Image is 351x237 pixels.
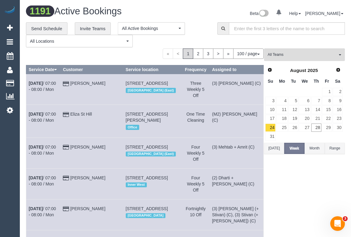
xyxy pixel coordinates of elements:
span: 1 [183,48,193,59]
a: 5 [288,97,299,105]
a: 1 [322,88,332,96]
a: 4 [276,97,288,105]
td: Schedule date [26,199,60,230]
a: 2 [193,48,203,59]
a: Prev [266,66,274,74]
i: Credit Card Payment [63,82,69,86]
span: Monday [279,79,285,84]
a: 17 [265,115,276,123]
a: [DATE]/ 07:00 - 08:00 / Mon [29,112,56,123]
span: 2025 [307,68,318,73]
a: 13 [299,106,310,114]
i: Credit Card Payment [63,176,69,180]
td: Customer [60,138,123,168]
a: 27 [299,124,310,132]
td: Customer [60,105,123,138]
a: Beta [250,11,269,16]
td: Frequency [182,138,209,168]
span: Office [126,125,139,130]
span: Inner West [126,182,147,187]
h1: Active Bookings [26,6,181,16]
a: 30 [333,124,343,132]
a: 20 [299,115,310,123]
span: Tuesday [291,79,296,84]
span: [STREET_ADDRESS] [126,175,168,180]
div: Location [126,123,179,131]
span: Friday [325,79,329,84]
b: [DATE] [29,145,43,149]
td: Customer [60,74,123,105]
a: 11 [276,106,288,114]
a: [DATE]/ 07:00 - 08:00 / Mon [29,81,56,92]
th: Frequency [182,65,209,74]
a: 24 [265,124,276,132]
button: Week [284,143,304,154]
td: Schedule date [26,105,60,138]
a: Automaid Logo [4,6,16,15]
b: [DATE] [29,81,43,86]
a: » [223,48,233,59]
a: Help [289,11,301,16]
nav: Pagination navigation [163,48,264,59]
span: 3 [343,216,348,221]
div: Location [126,86,179,94]
a: Invite Teams [75,22,111,35]
div: Location [126,212,179,220]
a: 9 [333,97,343,105]
b: [DATE] [29,175,43,180]
span: All Active Bookings [122,25,177,31]
span: Saturday [335,79,340,84]
th: Assigned to [209,65,263,74]
td: Schedule date [26,168,60,199]
td: Assigned to [209,105,263,138]
a: 3 [265,97,276,105]
a: 31 [265,132,276,141]
button: All Locations [26,35,133,47]
a: 26 [288,124,299,132]
a: > [213,48,223,59]
a: 6 [299,97,310,105]
a: [PERSON_NAME] [70,206,105,211]
td: Service location [123,105,182,138]
span: Prev [267,67,272,72]
ol: All Teams [264,48,345,58]
a: 29 [322,124,332,132]
td: Frequency [182,168,209,199]
td: Frequency [182,105,209,138]
td: Service location [123,168,182,199]
span: [STREET_ADDRESS] [126,81,168,86]
b: [DATE] [29,112,43,117]
span: 1191 [26,5,54,17]
a: [PERSON_NAME] [70,175,105,180]
a: 18 [276,115,288,123]
a: 23 [333,115,343,123]
a: 14 [311,106,321,114]
a: 28 [311,124,321,132]
a: 2 [333,88,343,96]
span: All Teams [268,52,337,57]
span: All Locations [30,38,125,44]
td: Assigned to [209,138,263,168]
i: Credit Card Payment [63,145,69,149]
a: [PERSON_NAME] [70,145,105,149]
span: Wednesday [302,79,308,84]
a: 10 [265,106,276,114]
td: Assigned to [209,199,263,230]
th: Service Date [26,65,60,74]
td: Service location [123,199,182,230]
a: 12 [288,106,299,114]
a: [PERSON_NAME] [70,81,105,86]
td: Schedule date [26,74,60,105]
a: Next [334,66,342,74]
a: 21 [311,115,321,123]
span: < [173,48,183,59]
i: Credit Card Payment [63,207,69,211]
a: 22 [322,115,332,123]
div: Location [126,150,179,158]
a: 16 [333,106,343,114]
button: All Teams [264,48,345,61]
span: [STREET_ADDRESS][PERSON_NAME] [126,112,168,123]
a: Send Schedule [26,22,67,35]
span: Next [336,67,341,72]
